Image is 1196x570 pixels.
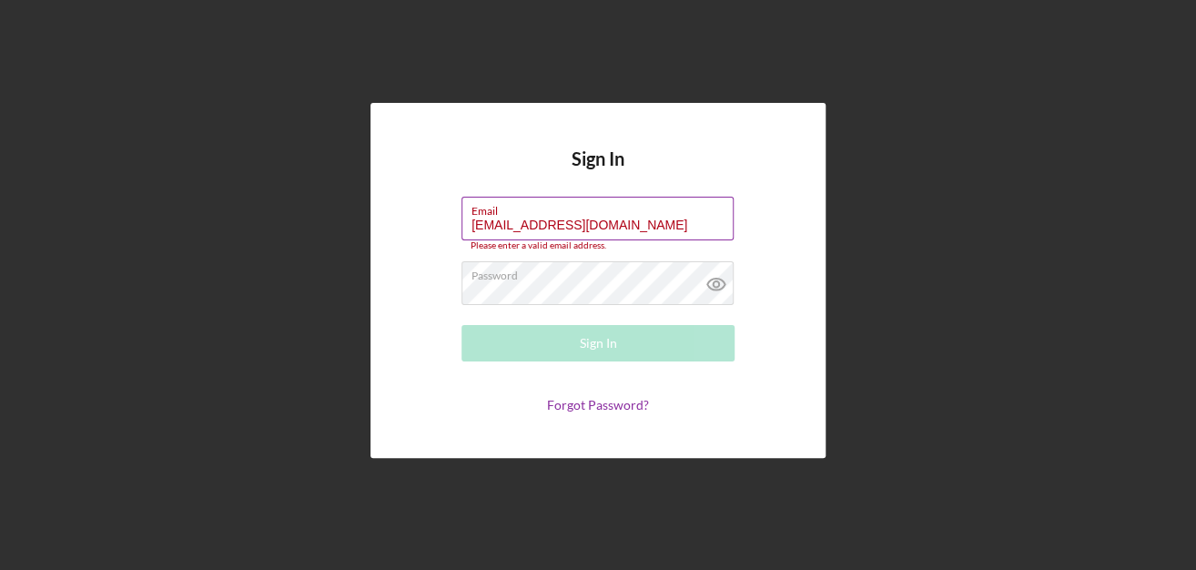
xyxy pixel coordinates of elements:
[572,148,624,197] h4: Sign In
[547,397,649,412] a: Forgot Password?
[461,325,735,361] button: Sign In
[461,240,735,251] div: Please enter a valid email address.
[471,262,734,282] label: Password
[580,325,617,361] div: Sign In
[471,198,734,218] label: Email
